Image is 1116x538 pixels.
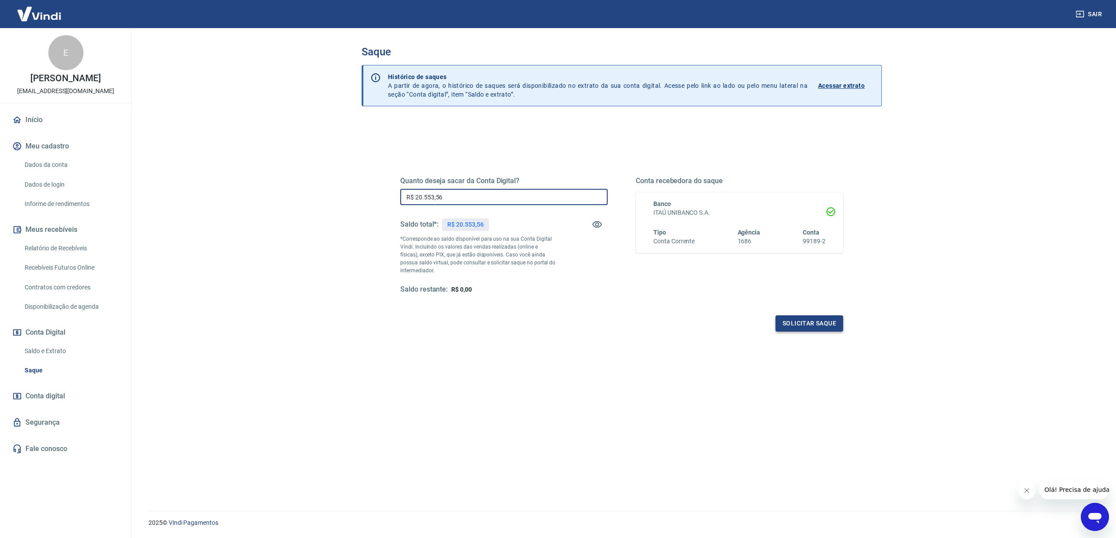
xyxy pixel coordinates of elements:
button: Conta Digital [11,323,121,342]
a: Informe de rendimentos [21,195,121,213]
a: Início [11,110,121,130]
a: Fale conosco [11,439,121,459]
p: Histórico de saques [388,72,808,81]
a: Segurança [11,413,121,432]
img: Vindi [11,0,68,27]
a: Saque [21,361,121,379]
a: Dados da conta [21,156,121,174]
p: [PERSON_NAME] [30,74,101,83]
h5: Conta recebedora do saque [636,177,843,185]
h5: Saldo restante: [400,285,448,294]
a: Vindi Pagamentos [169,519,218,526]
button: Sair [1074,6,1105,22]
a: Contratos com credores [21,278,121,296]
p: A partir de agora, o histórico de saques será disponibilizado no extrato da sua conta digital. Ac... [388,72,808,99]
span: Conta digital [25,390,65,402]
button: Meu cadastro [11,137,121,156]
h5: Quanto deseja sacar da Conta Digital? [400,177,608,185]
p: Acessar extrato [818,81,865,90]
div: E [48,35,83,70]
span: Agência [738,229,761,236]
h6: ITAÚ UNIBANCO S.A. [653,208,826,217]
h6: 99189-2 [803,237,826,246]
iframe: Fechar mensagem [1018,482,1036,499]
a: Relatório de Recebíveis [21,239,121,257]
a: Acessar extrato [818,72,874,99]
span: Conta [803,229,819,236]
span: Tipo [653,229,666,236]
button: Solicitar saque [775,315,843,332]
h6: Conta Corrente [653,237,695,246]
span: Banco [653,200,671,207]
a: Disponibilização de agenda [21,298,121,316]
button: Meus recebíveis [11,220,121,239]
span: Olá! Precisa de ajuda? [5,6,74,13]
p: *Corresponde ao saldo disponível para uso na sua Conta Digital Vindi. Incluindo os valores das ve... [400,235,556,274]
p: 2025 © [149,518,1095,527]
a: Dados de login [21,176,121,194]
iframe: Botão para abrir a janela de mensagens [1081,503,1109,531]
a: Saldo e Extrato [21,342,121,360]
h3: Saque [362,46,882,58]
p: R$ 20.553,56 [447,220,483,229]
h6: 1686 [738,237,761,246]
span: R$ 0,00 [451,286,472,293]
h5: Saldo total*: [400,220,438,229]
iframe: Mensagem da empresa [1039,480,1109,499]
a: Recebíveis Futuros Online [21,259,121,277]
p: [EMAIL_ADDRESS][DOMAIN_NAME] [17,87,114,96]
a: Conta digital [11,386,121,406]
